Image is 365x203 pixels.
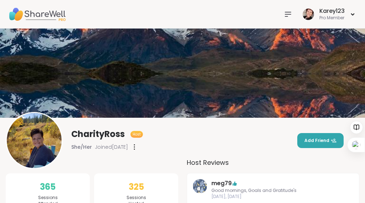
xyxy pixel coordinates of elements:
[133,132,141,137] span: Host
[211,188,335,194] span: Good mornings, Goals and Gratitude's
[193,179,207,200] a: meg79
[297,133,344,148] button: Add Friend
[40,181,56,193] span: 365
[211,194,335,200] span: [DATE], [DATE]
[129,181,144,193] span: 325
[7,113,62,168] img: CharityRoss
[95,143,128,151] span: Joined [DATE]
[319,7,345,15] div: Karey123
[9,2,66,27] img: ShareWell Nav Logo
[319,15,345,21] div: Pro Member
[303,9,314,20] img: Karey123
[71,128,125,140] span: CharityRoss
[304,137,336,144] span: Add Friend
[193,179,207,193] img: meg79
[71,143,92,151] span: She/Her
[211,179,232,188] a: meg79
